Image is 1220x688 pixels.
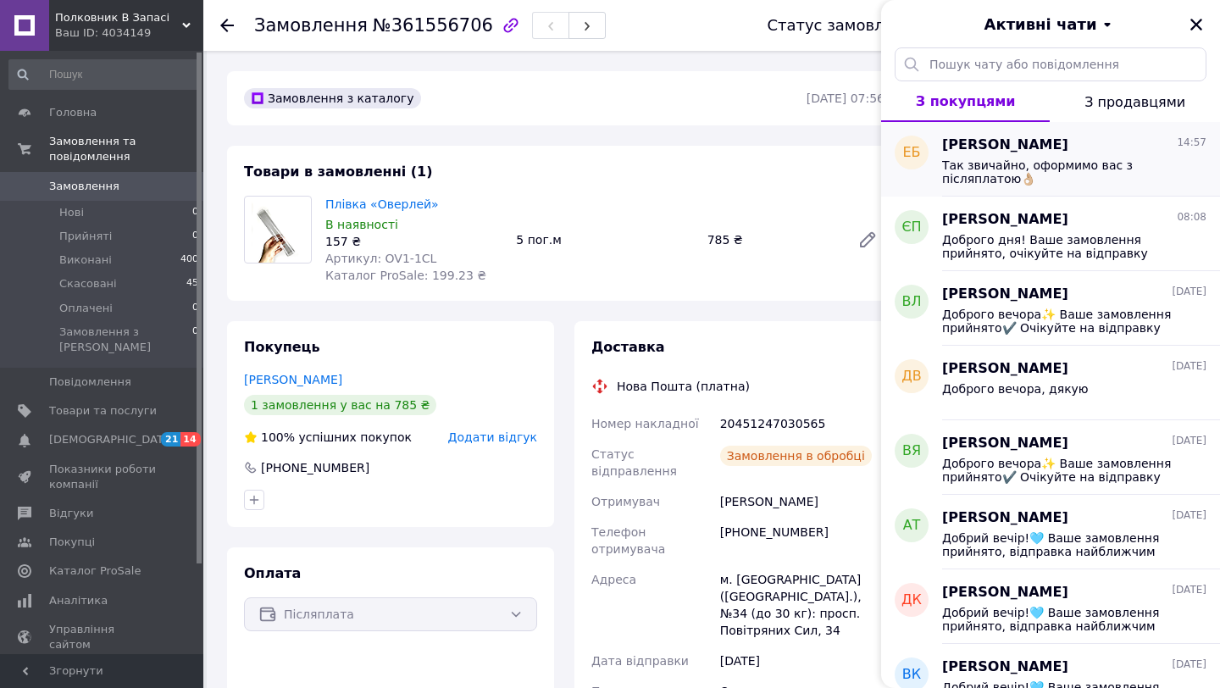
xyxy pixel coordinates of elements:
span: [DATE] [1172,583,1206,597]
span: Статус відправлення [591,447,677,478]
button: ВЯ[PERSON_NAME][DATE]Доброго вечора✨ Ваше замовлення прийнято✔️ Очікуйте на відправку найближчим ... [881,420,1220,495]
span: [PERSON_NAME] [942,285,1068,304]
span: Показники роботи компанії [49,462,157,492]
div: [PHONE_NUMBER] [259,459,371,476]
span: 0 [192,325,198,355]
span: ЕБ [902,143,920,163]
span: 45 [186,276,198,291]
span: Замовлення та повідомлення [49,134,203,164]
div: 157 ₴ [325,233,502,250]
span: Головна [49,105,97,120]
span: 08:08 [1177,210,1206,225]
span: Дата відправки [591,654,689,668]
span: [DATE] [1172,657,1206,672]
span: ВЛ [901,292,921,312]
div: [PERSON_NAME] [717,486,888,517]
input: Пошук [8,59,200,90]
span: АТ [903,516,921,535]
button: ЕБ[PERSON_NAME]14:57Так звичайно, оформимо вас з післяплатою👌🏼 [881,122,1220,197]
span: 0 [192,301,198,316]
span: Покупці [49,535,95,550]
button: ВЛ[PERSON_NAME][DATE]Доброго вечора✨ Ваше замовлення прийнято✔️ Очікуйте на відправку найближчим ... [881,271,1220,346]
span: Каталог ProSale: 199.23 ₴ [325,269,486,282]
span: ДВ [901,367,921,386]
span: Аналітика [49,593,108,608]
span: Отримувач [591,495,660,508]
div: Повернутися назад [220,17,234,34]
span: Замовлення [49,179,119,194]
div: Замовлення в обробці [720,446,872,466]
div: 785 ₴ [701,228,844,252]
span: В наявності [325,218,398,231]
div: 20451247030565 [717,408,888,439]
span: [DEMOGRAPHIC_DATA] [49,432,175,447]
button: З покупцями [881,81,1050,122]
div: м. [GEOGRAPHIC_DATA] ([GEOGRAPHIC_DATA].), №34 (до 30 кг): просп. Повітряних Сил, 34 [717,564,888,646]
span: Замовлення [254,15,368,36]
div: 5 пог.м [509,228,700,252]
input: Пошук чату або повідомлення [895,47,1206,81]
span: Полковник В Запасі [55,10,182,25]
button: ДК[PERSON_NAME][DATE]Добрий вечір!🩵 Ваше замовлення прийнято, відправка найближчим часом✔️ [881,569,1220,644]
span: Телефон отримувача [591,525,665,556]
span: Доброго вечора, дякую [942,382,1089,396]
span: ДК [901,591,922,610]
span: Товари та послуги [49,403,157,419]
span: [DATE] [1172,508,1206,523]
button: Закрити [1186,14,1206,35]
button: ДВ[PERSON_NAME][DATE]Доброго вечора, дякую [881,346,1220,420]
a: Редагувати [851,223,884,257]
span: Доставка [591,339,665,355]
span: [DATE] [1172,285,1206,299]
div: Замовлення з каталогу [244,88,421,108]
div: успішних покупок [244,429,412,446]
div: Нова Пошта (платна) [613,378,754,395]
span: З покупцями [916,93,1016,109]
span: 0 [192,229,198,244]
span: Замовлення з [PERSON_NAME] [59,325,192,355]
span: Так звичайно, оформимо вас з післяплатою👌🏼 [942,158,1183,186]
div: [PHONE_NUMBER] [717,517,888,564]
div: Статус замовлення [767,17,923,34]
span: ВЯ [902,441,921,461]
span: Оплата [244,565,301,581]
span: [PERSON_NAME] [942,136,1068,155]
button: Активні чати [929,14,1173,36]
span: 14 [180,432,200,447]
span: Виконані [59,252,112,268]
span: Оплачені [59,301,113,316]
span: Повідомлення [49,375,131,390]
span: 14:57 [1177,136,1206,150]
span: Нові [59,205,84,220]
button: АТ[PERSON_NAME][DATE]Добрий вечір!🩵 Ваше замовлення прийнято, відправка найближчим часом [881,495,1220,569]
span: Доброго вечора✨ Ваше замовлення прийнято✔️ Очікуйте на відправку найближчим часом [942,308,1183,335]
span: Покупець [244,339,320,355]
div: [DATE] [717,646,888,676]
span: Товари в замовленні (1) [244,164,433,180]
span: 21 [161,432,180,447]
span: [PERSON_NAME] [942,657,1068,677]
span: З продавцями [1084,94,1185,110]
span: Активні чати [984,14,1096,36]
span: Відгуки [49,506,93,521]
span: 400 [180,252,198,268]
span: 100% [261,430,295,444]
img: Плівка «Оверлей» [252,197,304,263]
span: Прийняті [59,229,112,244]
span: Доброго вечора✨ Ваше замовлення прийнято✔️ Очікуйте на відправку найближчим часом [942,457,1183,484]
span: Додати відгук [448,430,537,444]
a: Плівка «Оверлей» [325,197,439,211]
span: Адреса [591,573,636,586]
span: №361556706 [373,15,493,36]
time: [DATE] 07:56 [807,92,884,105]
span: [PERSON_NAME] [942,359,1068,379]
span: Добрий вечір!🩵 Ваше замовлення прийнято, відправка найближчим часом✔️ [942,606,1183,633]
span: Номер накладної [591,417,699,430]
span: ВК [902,665,921,685]
div: Ваш ID: 4034149 [55,25,203,41]
span: Каталог ProSale [49,563,141,579]
span: 0 [192,205,198,220]
button: З продавцями [1050,81,1220,122]
span: [PERSON_NAME] [942,508,1068,528]
div: 1 замовлення у вас на 785 ₴ [244,395,436,415]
